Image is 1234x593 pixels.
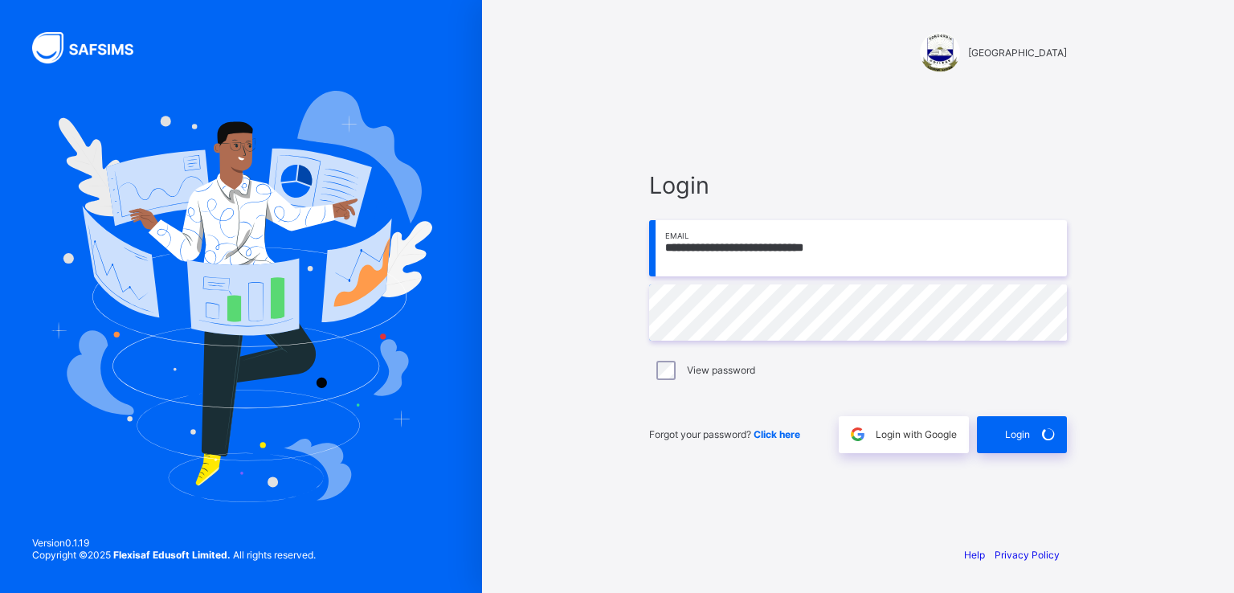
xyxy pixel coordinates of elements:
img: SAFSIMS Logo [32,32,153,63]
span: Copyright © 2025 All rights reserved. [32,549,316,561]
a: Privacy Policy [995,549,1060,561]
strong: Flexisaf Edusoft Limited. [113,549,231,561]
label: View password [687,364,755,376]
span: Login [649,171,1067,199]
a: Help [964,549,985,561]
a: Click here [754,428,800,440]
span: Login [1005,428,1030,440]
span: Version 0.1.19 [32,537,316,549]
span: Forgot your password? [649,428,800,440]
span: [GEOGRAPHIC_DATA] [968,47,1067,59]
img: Hero Image [50,91,432,502]
span: Login with Google [876,428,957,440]
img: google.396cfc9801f0270233282035f929180a.svg [848,425,867,444]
